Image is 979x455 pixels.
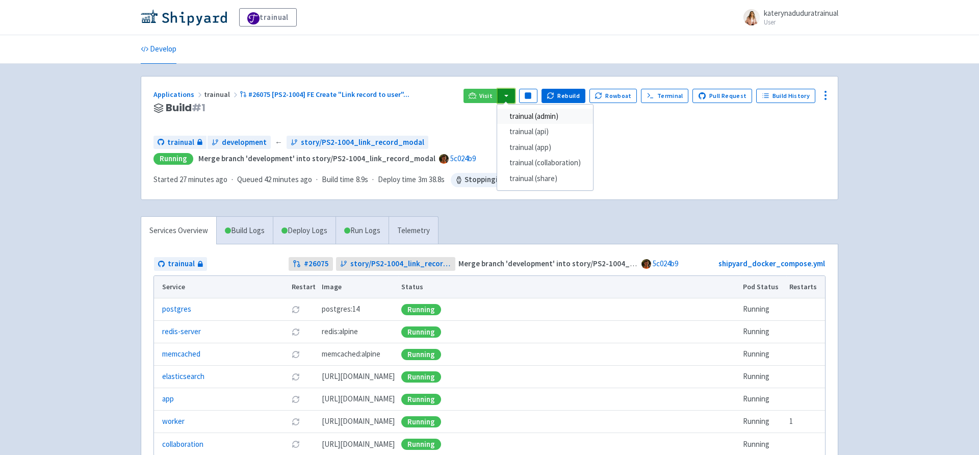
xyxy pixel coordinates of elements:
button: Rowboat [589,89,637,103]
span: story/PS2-1004_link_record_modal [301,137,424,148]
a: Deploy Logs [273,217,336,245]
th: Status [398,276,740,298]
a: Develop [141,35,176,64]
a: app [162,393,174,405]
strong: Merge branch 'development' into story/PS2-1004_link_record_modal [458,259,695,268]
button: Restart pod [292,440,300,448]
span: Build [166,102,205,114]
button: Restart pod [292,350,300,359]
span: [DOMAIN_NAME][URL] [322,439,395,450]
button: Restart pod [292,306,300,314]
span: # 1 [192,100,205,115]
a: trainual [154,257,207,271]
th: Restarts [786,276,825,298]
a: trainual (api) [497,124,593,140]
td: Running [740,411,786,433]
span: Queued [237,174,312,184]
td: Running [740,388,786,411]
a: trainual [153,136,207,149]
div: Running [401,371,441,383]
a: story/PS2-1004_link_record_modal [336,257,456,271]
a: elasticsearch [162,371,204,383]
small: User [764,19,838,26]
a: development [208,136,271,149]
strong: Merge branch 'development' into story/PS2-1004_link_record_modal [198,154,435,163]
span: trainual [168,258,195,270]
a: trainual (admin) [497,109,593,124]
a: redis-server [162,326,201,338]
span: 8.9s [356,174,368,186]
strong: # 26075 [304,258,329,270]
td: Running [740,366,786,388]
a: collaboration [162,439,203,450]
div: Running [401,326,441,338]
th: Pod Status [740,276,786,298]
img: Shipyard logo [141,9,227,26]
button: Restart pod [292,418,300,426]
time: 27 minutes ago [179,174,227,184]
span: Visit [479,92,493,100]
a: #26075 [289,257,333,271]
span: 3m 38.8s [418,174,445,186]
span: katerynaduduratrainual [764,8,838,18]
a: postgres [162,304,191,315]
span: #26075 [PS2-1004] FE Create "Link record to user" ... [248,90,409,99]
time: 42 minutes ago [264,174,312,184]
span: Started [153,174,227,184]
a: Visit [463,89,498,103]
a: Run Logs [336,217,389,245]
span: ← [275,137,282,148]
a: Terminal [641,89,688,103]
button: Restart pod [292,395,300,403]
th: Restart [288,276,319,298]
div: Running [401,304,441,315]
a: trainual (collaboration) [497,155,593,171]
th: Service [154,276,288,298]
a: memcached [162,348,200,360]
div: Running [401,394,441,405]
button: Pause [519,89,537,103]
div: Running [401,439,441,450]
span: postgres:14 [322,304,359,315]
a: worker [162,416,185,427]
span: development [222,137,267,148]
span: [DOMAIN_NAME][URL] [322,393,395,405]
td: Running [740,298,786,321]
span: story/PS2-1004_link_record_modal [350,258,452,270]
button: Restart pod [292,373,300,381]
td: 1 [786,411,825,433]
a: katerynaduduratrainual User [737,9,838,26]
div: Running [401,349,441,360]
span: [DOMAIN_NAME][URL] [322,371,395,383]
a: Build History [756,89,815,103]
a: trainual [239,8,297,27]
span: Deploy time [378,174,416,186]
a: trainual (share) [497,171,593,187]
div: Running [153,153,193,165]
span: Stopping in 2 hr 39 min [451,173,547,187]
button: Rebuild [542,89,585,103]
th: Image [319,276,398,298]
a: story/PS2-1004_link_record_modal [287,136,428,149]
button: Restart pod [292,328,300,336]
div: Running [401,416,441,427]
span: trainual [167,137,194,148]
span: [DOMAIN_NAME][URL] [322,416,395,427]
a: Applications [153,90,204,99]
td: Running [740,321,786,343]
a: Pull Request [692,89,752,103]
span: trainual [204,90,240,99]
a: Telemetry [389,217,438,245]
a: #26075 [PS2-1004] FE Create "Link record to user"... [240,90,411,99]
a: shipyard_docker_compose.yml [718,259,825,268]
span: Build time [322,174,354,186]
a: Build Logs [217,217,273,245]
a: 5c024b9 [450,154,476,163]
a: trainual (app) [497,140,593,156]
a: 5c024b9 [653,259,678,268]
span: redis:alpine [322,326,358,338]
span: memcached:alpine [322,348,380,360]
td: Running [740,343,786,366]
a: Services Overview [141,217,216,245]
div: · · · [153,173,547,187]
